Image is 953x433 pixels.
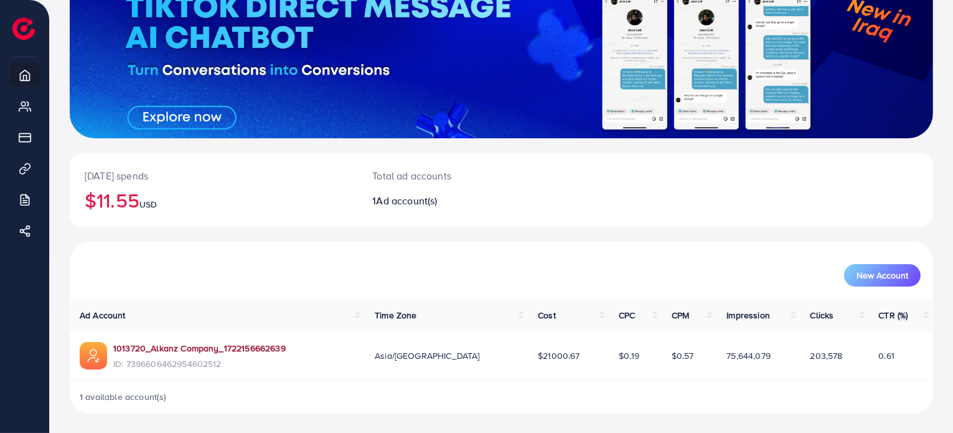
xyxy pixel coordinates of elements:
[375,309,416,321] span: Time Zone
[672,350,694,362] span: $0.57
[80,309,126,321] span: Ad Account
[12,17,35,40] img: logo
[726,350,771,362] span: 75,644,079
[726,309,770,321] span: Impression
[900,377,944,424] iframe: Chat
[80,391,167,403] span: 1 available account(s)
[619,350,639,362] span: $0.19
[113,358,286,370] span: ID: 7396606462954602512
[879,309,908,321] span: CTR (%)
[857,271,908,280] span: New Account
[810,350,843,362] span: 203,578
[85,188,342,212] h2: $11.55
[844,264,921,287] button: New Account
[538,350,580,362] span: $21000.67
[879,350,895,362] span: 0.61
[80,342,107,369] img: ic-ads-acc.e4c84228.svg
[372,168,558,183] p: Total ad accounts
[113,342,286,354] a: 1013720_Alkanz Company_1722156662639
[85,168,342,183] p: [DATE] spends
[538,309,556,321] span: Cost
[372,195,558,207] h2: 1
[139,198,157,211] span: USD
[810,309,834,321] span: Clicks
[619,309,635,321] span: CPC
[377,194,438,207] span: Ad account(s)
[375,350,480,362] span: Asia/[GEOGRAPHIC_DATA]
[672,309,689,321] span: CPM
